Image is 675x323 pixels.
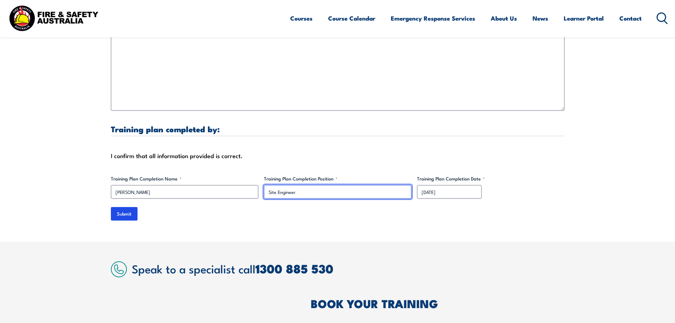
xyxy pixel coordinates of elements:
a: Emergency Response Services [391,9,475,28]
h3: Training plan completed by: [111,125,564,133]
label: Training Plan Completion Position [264,175,411,182]
input: Submit [111,207,137,221]
a: Course Calendar [328,9,375,28]
input: dd/mm/yyyy [417,185,482,199]
h2: Speak to a specialist call [132,262,564,275]
a: Contact [619,9,642,28]
a: Courses [290,9,313,28]
a: About Us [491,9,517,28]
label: Training Plan Completion Date [417,175,564,182]
a: Learner Portal [564,9,604,28]
a: 1300 885 530 [255,259,333,278]
div: I confirm that all information provided is correct. [111,150,564,161]
a: News [533,9,548,28]
h2: BOOK YOUR TRAINING [311,298,564,308]
label: Training Plan Completion Name [111,175,258,182]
